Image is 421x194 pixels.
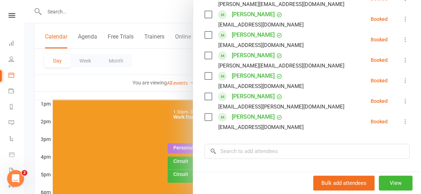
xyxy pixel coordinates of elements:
div: [EMAIL_ADDRESS][DOMAIN_NAME] [218,20,304,29]
button: View [379,176,412,190]
a: Calendar [9,68,24,84]
div: [EMAIL_ADDRESS][DOMAIN_NAME] [218,41,304,50]
div: Booked [371,99,388,104]
a: Payments [9,84,24,100]
span: 2 [22,170,27,176]
a: [PERSON_NAME] [232,70,275,82]
div: [EMAIL_ADDRESS][DOMAIN_NAME] [218,82,304,91]
div: Booked [371,78,388,83]
a: Dashboard [9,36,24,52]
div: Booked [371,37,388,42]
div: [EMAIL_ADDRESS][DOMAIN_NAME] [218,123,304,132]
button: Bulk add attendees [313,176,375,190]
a: [PERSON_NAME] [232,29,275,41]
a: [PERSON_NAME] [232,50,275,61]
a: People [9,52,24,68]
a: Product Sales [9,147,24,163]
a: [PERSON_NAME] [232,91,275,102]
input: Search to add attendees [204,144,410,159]
div: Booked [371,17,388,22]
div: Booked [371,58,388,63]
div: Booked [371,119,388,124]
iframe: Intercom live chat [7,170,24,187]
div: [PERSON_NAME][EMAIL_ADDRESS][DOMAIN_NAME] [218,61,344,70]
a: [PERSON_NAME] [232,111,275,123]
a: [PERSON_NAME] [232,9,275,20]
a: Reports [9,100,24,116]
div: [EMAIL_ADDRESS][PERSON_NAME][DOMAIN_NAME] [218,102,344,111]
